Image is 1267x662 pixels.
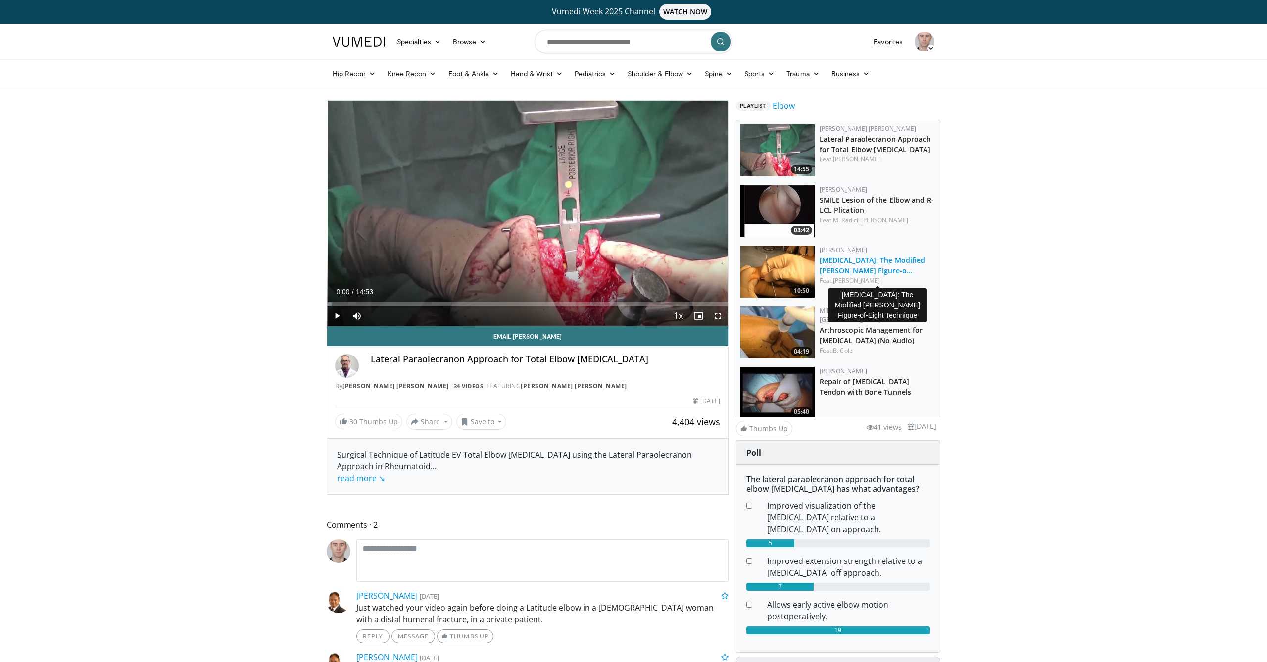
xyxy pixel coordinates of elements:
[521,382,627,390] a: [PERSON_NAME] [PERSON_NAME]
[708,306,728,326] button: Fullscreen
[450,382,487,390] a: 34 Videos
[406,414,452,430] button: Share
[791,226,812,235] span: 03:42
[337,473,385,484] a: read more ↘
[820,306,904,324] a: Midwest Orthopaedics at [GEOGRAPHIC_DATA]
[335,414,402,429] a: 30 Thumbs Up
[740,246,815,298] a: 10:50
[327,326,728,346] a: Email [PERSON_NAME]
[352,288,354,296] span: /
[391,32,447,51] a: Specialties
[746,626,930,634] div: 19
[820,325,923,345] a: Arthroscopic Management for [MEDICAL_DATA] (No Audio)
[342,382,449,390] a: [PERSON_NAME] [PERSON_NAME]
[746,583,814,591] div: 7
[669,306,688,326] button: Playback Rate
[349,417,357,426] span: 30
[820,185,867,194] a: [PERSON_NAME]
[791,286,812,295] span: 10:50
[826,64,876,84] a: Business
[820,134,931,154] a: Lateral Paraolecranon Approach for Total Elbow [MEDICAL_DATA]
[740,367,815,419] a: 05:40
[820,216,936,225] div: Feat.
[505,64,569,84] a: Hand & Wrist
[820,377,911,397] a: Repair of [MEDICAL_DATA] Tendon with Bone Tunnels
[740,185,815,237] img: 52609f79-46dd-4cb5-a544-86fd8195cd54.150x105_q85_crop-smart_upscale.jpg
[736,421,792,436] a: Thumbs Up
[382,64,442,84] a: Knee Recon
[740,367,815,419] img: eWNh-8akTAF2kj8X4xMDoxOjBkMTt9RT.150x105_q85_crop-smart_upscale.jpg
[861,216,908,224] a: [PERSON_NAME]
[915,32,934,51] img: Avatar
[371,354,720,365] h4: Lateral Paraolecranon Approach for Total Elbow [MEDICAL_DATA]
[672,416,720,428] span: 4,404 views
[773,100,795,112] a: Elbow
[820,246,867,254] a: [PERSON_NAME]
[833,346,853,355] a: B. Cole
[740,124,815,176] img: fde2b368-6011-4921-85b8-b279478f60f7.150x105_q85_crop-smart_upscale.jpg
[699,64,738,84] a: Spine
[356,288,373,296] span: 14:53
[740,124,815,176] a: 14:55
[791,407,812,416] span: 05:40
[746,475,930,494] h6: The lateral paraolecranon approach for total elbow [MEDICAL_DATA] has what advantages?
[356,629,390,643] a: Reply
[740,306,815,358] a: 04:19
[442,64,505,84] a: Foot & Ankle
[327,539,350,563] img: Avatar
[356,590,418,601] a: [PERSON_NAME]
[420,653,439,662] small: [DATE]
[908,421,936,432] li: [DATE]
[327,590,350,613] img: Avatar
[820,346,936,355] div: Feat.
[820,255,926,275] a: [MEDICAL_DATA]: The Modified [PERSON_NAME] Figure-o…
[867,422,902,433] li: 41 views
[791,347,812,356] span: 04:19
[420,592,439,601] small: [DATE]
[335,354,359,378] img: Avatar
[740,306,815,358] img: 38897_0000_3.png.150x105_q85_crop-smart_upscale.jpg
[327,306,347,326] button: Play
[820,155,936,164] div: Feat.
[740,246,815,298] img: 3a2a210e-1fe1-4241-8472-0ee18bcca6ac.150x105_q85_crop-smart_upscale.jpg
[833,216,860,224] a: M. Radici,
[327,518,729,531] span: Comments 2
[688,306,708,326] button: Enable picture-in-picture mode
[437,629,493,643] a: Thumbs Up
[356,602,729,625] p: Just watched your video again before doing a Latitude elbow in a [DEMOGRAPHIC_DATA] woman with a ...
[447,32,492,51] a: Browse
[868,32,909,51] a: Favorites
[569,64,622,84] a: Pediatrics
[333,37,385,47] img: VuMedi Logo
[335,382,720,391] div: By FEATURING
[693,397,720,406] div: [DATE]
[820,195,934,215] a: SMILE Lesion of the Elbow and R-LCL Plication
[791,165,812,174] span: 14:55
[746,539,795,547] div: 5
[337,449,718,484] div: Surgical Technique of Latitude EV Total Elbow [MEDICAL_DATA] using the Lateral Paraolecranon Appr...
[740,185,815,237] a: 03:42
[327,64,382,84] a: Hip Recon
[622,64,699,84] a: Shoulder & Elbow
[456,414,507,430] button: Save to
[535,30,732,53] input: Search topics, interventions
[833,155,880,163] a: [PERSON_NAME]
[336,288,349,296] span: 0:00
[780,64,826,84] a: Trauma
[327,302,728,306] div: Progress Bar
[738,64,781,84] a: Sports
[828,288,927,322] div: [MEDICAL_DATA]: The Modified [PERSON_NAME] Figure-of-Eight Technique
[820,367,867,375] a: [PERSON_NAME]
[334,4,933,20] a: Vumedi Week 2025 ChannelWATCH NOW
[659,4,712,20] span: WATCH NOW
[746,447,761,458] strong: Poll
[736,101,771,111] span: Playlist
[391,629,435,643] a: Message
[833,276,880,285] a: [PERSON_NAME]
[760,500,937,535] dd: Improved visualization of the [MEDICAL_DATA] relative to a [MEDICAL_DATA] on approach.
[760,555,937,579] dd: Improved extension strength relative to a [MEDICAL_DATA] off approach.
[820,124,917,133] a: [PERSON_NAME] [PERSON_NAME]
[820,276,936,285] div: Feat.
[337,461,437,484] span: ...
